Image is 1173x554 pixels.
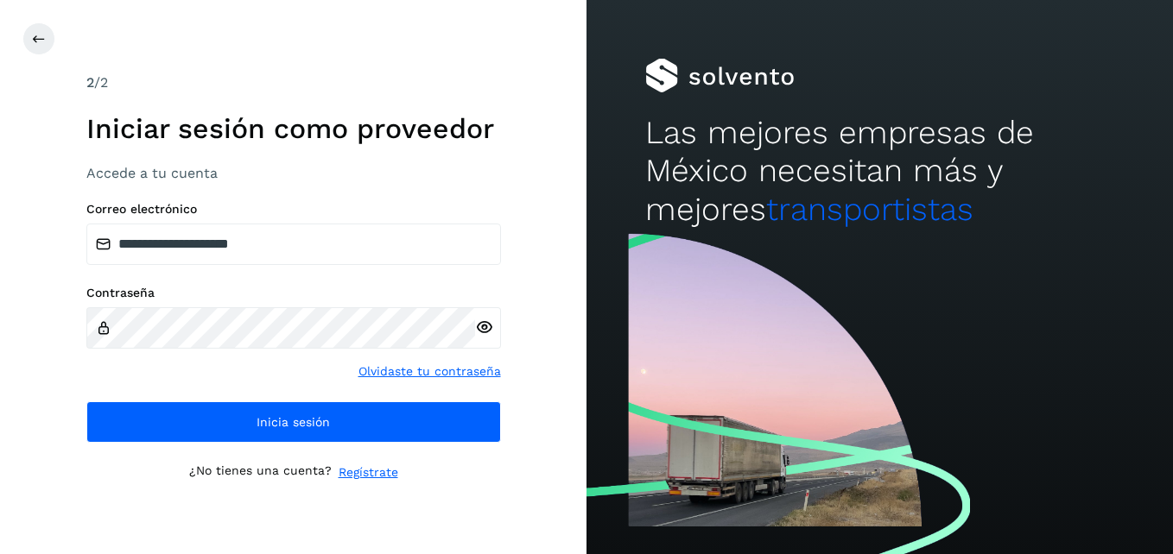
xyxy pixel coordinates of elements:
p: ¿No tienes una cuenta? [189,463,332,482]
a: Regístrate [339,463,398,482]
div: /2 [86,72,501,93]
h2: Las mejores empresas de México necesitan más y mejores [645,114,1114,229]
h3: Accede a tu cuenta [86,165,501,181]
label: Contraseña [86,286,501,300]
h1: Iniciar sesión como proveedor [86,112,501,145]
span: Inicia sesión [257,416,330,428]
button: Inicia sesión [86,401,501,443]
span: transportistas [766,191,973,228]
a: Olvidaste tu contraseña [358,362,501,381]
label: Correo electrónico [86,202,501,217]
span: 2 [86,74,94,91]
